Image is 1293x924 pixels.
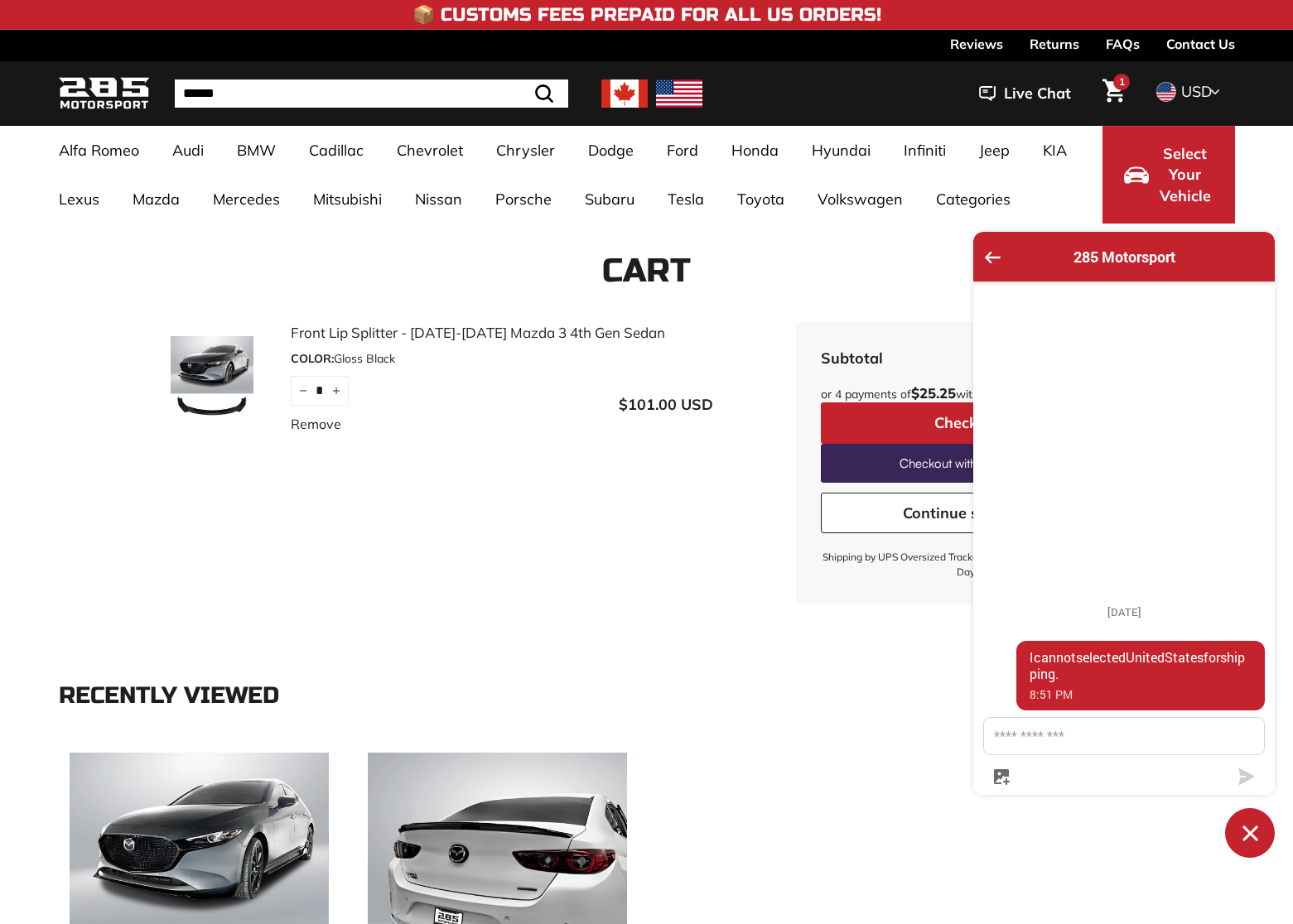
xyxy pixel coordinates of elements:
a: Infiniti [887,126,963,175]
a: Porsche [479,175,568,224]
span: USD [1181,82,1212,101]
div: or 4 payments of$25.25withSezzle Click to learn more about Sezzle [821,386,1119,402]
img: Front Lip Splitter - 2019-2025 Mazda 3 4th Gen Sedan [150,336,274,419]
h4: 📦 Customs Fees Prepaid for All US Orders! [413,5,881,25]
a: Mercedes [196,175,297,224]
a: Remove [291,414,341,434]
span: Live Chat [1004,83,1071,104]
a: Honda [715,126,795,175]
div: Gloss Black [291,350,713,368]
button: Increase item quantity by one [324,376,349,406]
a: Chrysler [480,126,572,175]
img: Logo_285_Motorsport_areodynamics_components [59,75,150,113]
span: $25.25 [911,384,956,402]
a: Cart [1093,65,1135,122]
a: KIA [1026,126,1083,175]
a: Chevrolet [380,126,480,175]
button: Reduce item quantity by one [291,376,316,406]
inbox-online-store-chat: Shopify online store chat [968,232,1280,858]
a: Hyundai [795,126,887,175]
a: Tesla [651,175,721,224]
a: Front Lip Splitter - [DATE]-[DATE] Mazda 3 4th Gen Sedan [291,322,713,344]
span: Select Your Vehicle [1157,143,1213,207]
span: $101.00 USD [619,395,713,414]
a: Categories [919,175,1027,224]
a: BMW [220,126,292,175]
div: Subtotal [821,347,883,369]
span: 1 [1119,75,1125,88]
a: Toyota [721,175,801,224]
small: Shipping by UPS Oversized Tracked, No Duty Fees (2-5 Business Days) [821,550,1119,580]
a: Cadillac [292,126,380,175]
div: or 4 payments of with [821,386,1119,402]
a: FAQs [1106,30,1140,58]
button: Live Chat [958,73,1093,114]
a: Audi [156,126,220,175]
a: Jeep [963,126,1026,175]
a: Alfa Romeo [42,126,156,175]
a: Nissan [398,175,479,224]
a: Subaru [568,175,651,224]
a: Reviews [950,30,1003,58]
a: Ford [650,126,715,175]
a: Contact Us [1166,30,1235,58]
button: Check out [821,402,1119,444]
input: Search [175,79,568,108]
a: Continue shopping [821,493,1119,534]
a: Volkswagen [801,175,919,224]
a: Dodge [572,126,650,175]
button: Select Your Vehicle [1102,126,1235,224]
a: Mitsubishi [297,175,398,224]
span: COLOR: [291,351,334,366]
h1: Cart [59,253,1235,289]
a: Returns [1030,30,1079,58]
a: Mazda [116,175,196,224]
div: Recently viewed [59,683,1235,709]
a: Checkout with [821,444,1119,483]
a: Lexus [42,175,116,224]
